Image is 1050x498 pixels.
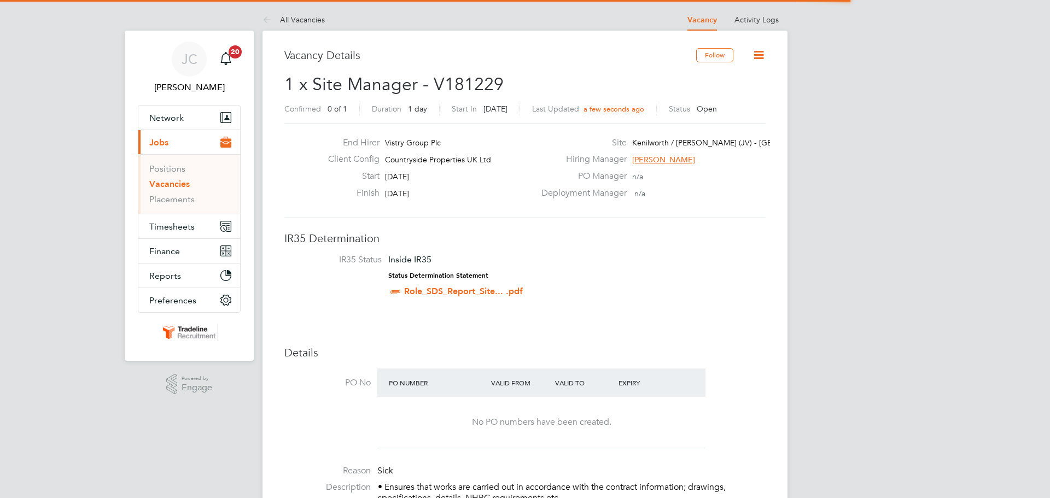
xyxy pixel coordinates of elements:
label: Duration [372,104,401,114]
label: Last Updated [532,104,579,114]
a: Positions [149,163,185,174]
label: PO Manager [535,171,627,182]
a: Vacancy [687,15,717,25]
label: Finish [319,188,380,199]
button: Network [138,106,240,130]
label: Description [284,482,371,493]
span: 0 of 1 [328,104,347,114]
span: Open [697,104,717,114]
div: No PO numbers have been created. [388,417,695,428]
span: Sick [377,465,393,476]
span: Inside IR35 [388,254,431,265]
span: [PERSON_NAME] [632,155,695,165]
label: Reason [284,465,371,477]
div: Jobs [138,154,240,214]
div: Valid From [488,373,552,392]
label: Start [319,171,380,182]
span: Engage [182,383,212,392]
strong: Status Determination Statement [388,272,488,279]
span: Jobs [149,137,168,148]
span: Powered by [182,374,212,383]
span: n/a [632,172,643,181]
nav: Main navigation [125,31,254,361]
span: [DATE] [385,189,409,198]
span: Vistry Group Plc [385,138,441,148]
span: a few seconds ago [584,104,644,114]
a: Placements [149,194,195,204]
a: Go to home page [138,324,241,341]
a: Powered byEngage [166,374,213,395]
label: Confirmed [284,104,321,114]
span: Finance [149,246,180,256]
a: All Vacancies [262,15,325,25]
span: Countryside Properties UK Ltd [385,155,491,165]
span: Network [149,113,184,123]
h3: Vacancy Details [284,48,696,62]
div: Valid To [552,373,616,392]
span: Timesheets [149,221,195,232]
a: JC[PERSON_NAME] [138,42,241,94]
a: 20 [215,42,237,77]
button: Jobs [138,130,240,154]
div: PO Number [386,373,488,392]
label: Start In [452,104,477,114]
span: Kenilworth / [PERSON_NAME] (JV) - [GEOGRAPHIC_DATA] [632,138,838,148]
label: Deployment Manager [535,188,627,199]
label: Hiring Manager [535,154,627,165]
span: [DATE] [385,172,409,181]
span: JC [182,52,197,66]
h3: Details [284,345,766,360]
label: Status [669,104,690,114]
button: Reports [138,263,240,288]
span: 1 day [408,104,427,114]
button: Follow [696,48,733,62]
a: Activity Logs [734,15,779,25]
label: IR35 Status [295,254,382,266]
label: Client Config [319,154,380,165]
a: Role_SDS_Report_Site... .pdf [404,286,523,296]
label: End Hirer [319,137,380,149]
h3: IR35 Determination [284,231,766,245]
label: PO No [284,377,371,389]
span: 20 [229,45,242,58]
button: Preferences [138,288,240,312]
a: Vacancies [149,179,190,189]
span: Preferences [149,295,196,306]
span: Reports [149,271,181,281]
span: n/a [634,189,645,198]
span: 1 x Site Manager - V181229 [284,74,504,95]
img: tradelinerecruitment-logo-retina.png [161,324,218,341]
span: Jack Cordell [138,81,241,94]
label: Site [535,137,627,149]
div: Expiry [616,373,680,392]
button: Timesheets [138,214,240,238]
button: Finance [138,239,240,263]
span: [DATE] [483,104,507,114]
